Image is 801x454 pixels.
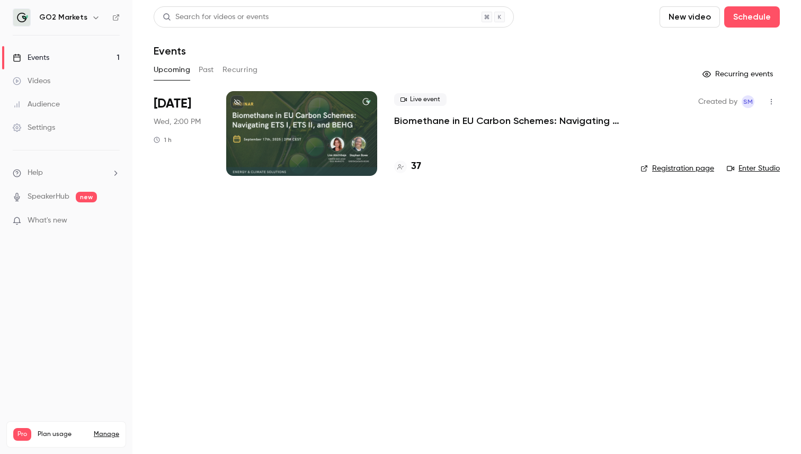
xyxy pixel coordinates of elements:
[38,430,87,439] span: Plan usage
[13,76,50,86] div: Videos
[727,163,780,174] a: Enter Studio
[39,12,87,23] h6: GO2 Markets
[163,12,269,23] div: Search for videos or events
[13,167,120,179] li: help-dropdown-opener
[698,66,780,83] button: Recurring events
[222,61,258,78] button: Recurring
[154,95,191,112] span: [DATE]
[660,6,720,28] button: New video
[13,9,30,26] img: GO2 Markets
[28,215,67,226] span: What's new
[154,61,190,78] button: Upcoming
[199,61,214,78] button: Past
[394,159,421,174] a: 37
[13,99,60,110] div: Audience
[154,136,172,144] div: 1 h
[154,91,209,176] div: Sep 17 Wed, 2:00 PM (Europe/Berlin)
[76,192,97,202] span: new
[394,93,447,106] span: Live event
[394,114,624,127] a: Biomethane in EU Carbon Schemes: Navigating ETS I, ETS II, and BEHG
[13,122,55,133] div: Settings
[742,95,754,108] span: Sophia Mwema
[640,163,714,174] a: Registration page
[13,428,31,441] span: Pro
[411,159,421,174] h4: 37
[28,191,69,202] a: SpeakerHub
[743,95,753,108] span: SM
[154,117,201,127] span: Wed, 2:00 PM
[94,430,119,439] a: Manage
[698,95,737,108] span: Created by
[28,167,43,179] span: Help
[13,52,49,63] div: Events
[724,6,780,28] button: Schedule
[154,44,186,57] h1: Events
